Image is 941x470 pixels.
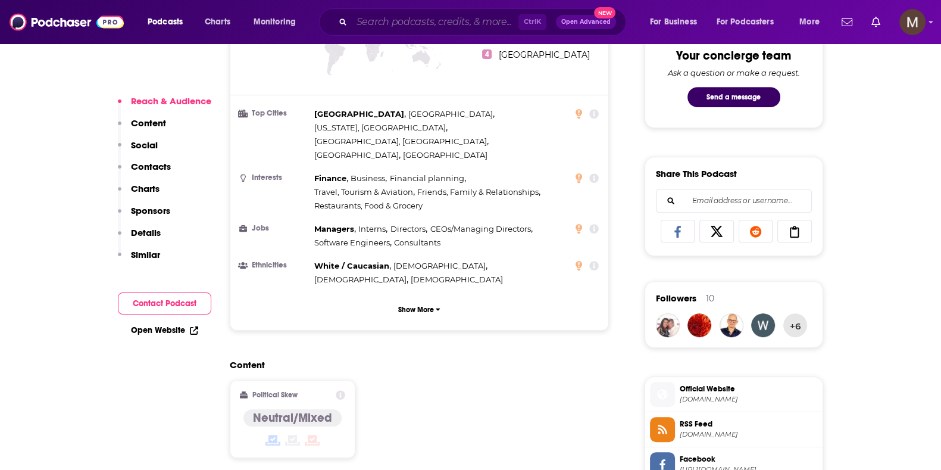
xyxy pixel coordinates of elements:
[118,227,161,249] button: Details
[417,185,540,199] span: ,
[899,9,926,35] button: Show profile menu
[314,172,348,185] span: ,
[131,161,171,172] p: Contacts
[148,14,183,30] span: Podcasts
[799,14,820,30] span: More
[482,49,492,59] span: 4
[314,185,415,199] span: ,
[351,172,387,185] span: ,
[358,224,386,234] span: Interns
[680,384,818,394] span: Official Website
[131,95,211,107] p: Reach & Audience
[131,325,198,335] a: Open Website
[687,87,780,107] button: Send a message
[314,107,406,121] span: ,
[131,227,161,238] p: Details
[118,249,160,271] button: Similar
[417,187,539,197] span: Friends, Family & Relationships
[899,9,926,35] img: User Profile
[668,68,800,77] div: Ask a question or make a request.
[650,382,818,407] a: Official Website[DOMAIN_NAME]
[650,417,818,442] a: RSS Feed[DOMAIN_NAME]
[499,49,590,60] span: [GEOGRAPHIC_DATA]
[390,173,464,183] span: Financial planning
[240,110,310,117] h3: Top Cities
[680,430,818,439] span: feeds.bloomberg.fm
[314,236,392,250] span: ,
[408,107,495,121] span: ,
[118,161,171,183] button: Contacts
[314,123,446,132] span: [US_STATE], [GEOGRAPHIC_DATA]
[314,109,404,119] span: [GEOGRAPHIC_DATA]
[393,261,486,270] span: [DEMOGRAPHIC_DATA]
[131,117,166,129] p: Content
[118,95,211,117] button: Reach & Audience
[561,19,611,25] span: Open Advanced
[314,275,407,284] span: [DEMOGRAPHIC_DATA]
[197,13,237,32] a: Charts
[706,293,714,304] div: 10
[656,189,812,213] div: Search followers
[314,121,448,135] span: ,
[118,117,166,139] button: Content
[751,313,775,337] a: weedloversusa
[656,292,696,304] span: Followers
[390,224,426,234] span: Directors
[777,220,812,242] a: Copy Link
[314,201,423,210] span: Restaurants, Food & Grocery
[518,14,546,30] span: Ctrl K
[656,313,680,337] img: tjenkins1974
[650,14,697,30] span: For Business
[314,273,408,287] span: ,
[131,249,160,260] p: Similar
[314,187,413,197] span: Travel, Tourism & Aviation
[687,313,711,337] img: CindyC
[783,313,807,337] button: +6
[314,150,399,160] span: [GEOGRAPHIC_DATA]
[661,220,695,242] a: Share on Facebook
[709,13,791,32] button: open menu
[314,224,354,234] span: Managers
[867,12,885,32] a: Show notifications dropdown
[676,48,791,63] div: Your concierge team
[398,306,434,314] p: Show More
[680,419,818,429] span: RSS Feed
[131,183,160,194] p: Charts
[837,12,857,32] a: Show notifications dropdown
[314,261,389,270] span: White / Caucasian
[390,172,466,185] span: ,
[245,13,311,32] button: open menu
[394,238,440,247] span: Consultants
[240,225,310,232] h3: Jobs
[314,259,391,273] span: ,
[314,222,356,236] span: ,
[699,220,734,242] a: Share on X/Twitter
[118,139,158,161] button: Social
[352,13,518,32] input: Search podcasts, credits, & more...
[739,220,773,242] a: Share on Reddit
[666,189,802,212] input: Email address or username...
[358,222,387,236] span: ,
[139,13,198,32] button: open menu
[240,298,599,320] button: Show More
[791,13,834,32] button: open menu
[118,292,211,315] button: Contact Podcast
[717,14,774,30] span: For Podcasters
[680,395,818,404] span: bloomberg.com
[680,454,818,465] span: Facebook
[253,410,332,425] h4: Neutral/Mixed
[351,173,385,183] span: Business
[240,262,310,269] h3: Ethnicities
[252,391,298,399] h2: Political Skew
[205,14,230,30] span: Charts
[594,7,615,18] span: New
[118,183,160,205] button: Charts
[10,11,124,33] img: Podchaser - Follow, Share and Rate Podcasts
[403,150,487,160] span: [GEOGRAPHIC_DATA]
[430,224,531,234] span: CEOs/Managing Directors
[314,148,401,162] span: ,
[118,205,170,227] button: Sponsors
[390,222,427,236] span: ,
